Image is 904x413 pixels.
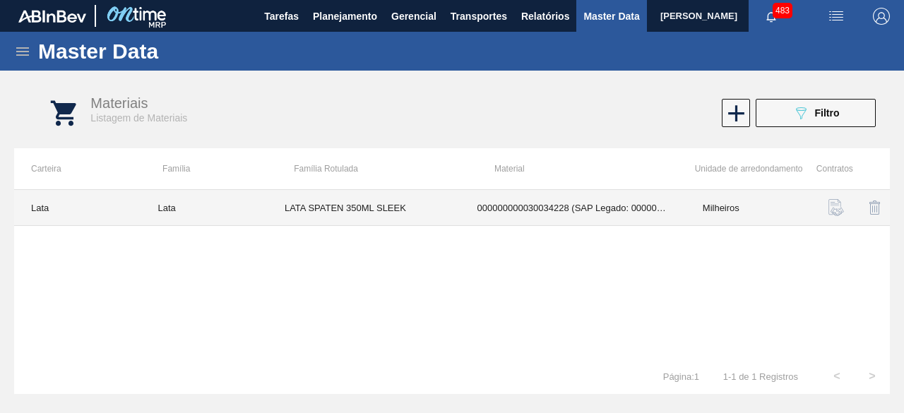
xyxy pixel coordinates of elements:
span: Tarefas [264,8,299,25]
span: 483 [773,3,792,18]
td: Lata [141,190,267,226]
div: Habilitar Material [720,99,749,127]
th: Material [477,148,678,189]
span: Planejamento [313,8,377,25]
span: Filtro [815,107,840,119]
span: Materiais [90,95,148,111]
span: Listagem de Materiais [90,112,187,124]
td: LATA SPATEN 350ML SLEEK [268,190,460,226]
th: Unidade de arredondamento [678,148,809,189]
th: Carteira [14,148,145,189]
td: Lata [14,190,141,226]
img: delete-icon [867,199,884,216]
h1: Master Data [38,43,289,59]
button: Filtro [756,99,876,127]
span: Transportes [451,8,507,25]
button: Notificações [749,6,794,26]
span: Página : 1 [663,371,699,382]
span: 1 - 1 de 1 Registros [720,371,798,382]
img: Logout [873,8,890,25]
button: contract-icon [819,191,853,225]
span: Gerencial [391,8,436,25]
th: Contratos [809,148,850,189]
div: Buscar Contratos Material [819,191,851,225]
img: contract-icon [828,199,845,216]
th: Família [145,148,277,189]
img: userActions [828,8,845,25]
th: Família Rotulada [277,148,477,189]
span: Master Data [583,8,639,25]
button: > [855,359,890,394]
span: Relatórios [521,8,569,25]
div: Filtrar Material [749,99,883,127]
button: delete-icon [858,191,892,225]
img: TNhmsLtSVTkK8tSr43FrP2fwEKptu5GPRR3wAAAABJRU5ErkJggg== [18,10,86,23]
td: Milheiros [686,190,812,226]
button: < [819,359,855,394]
td: 000000000030034228 (SAP Legado: 000000000050847070) - LATA AL SPATEN 350ML SLK BRILHO [460,190,686,226]
div: Desabilitar Material [858,191,890,225]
